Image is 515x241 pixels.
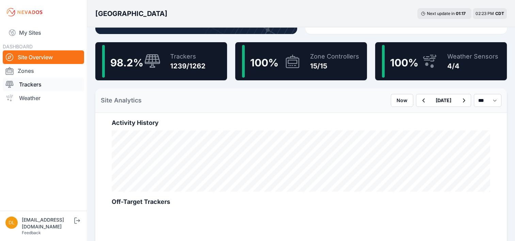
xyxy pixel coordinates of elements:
[3,25,84,41] a: My Sites
[310,52,359,61] div: Zone Controllers
[447,61,498,71] div: 4/4
[375,42,507,80] a: 100%Weather Sensors4/4
[390,57,418,69] span: 100 %
[3,44,33,49] span: DASHBOARD
[95,9,167,18] h3: [GEOGRAPHIC_DATA]
[110,57,143,69] span: 98.2 %
[391,94,413,107] button: Now
[3,50,84,64] a: Site Overview
[170,52,206,61] div: Trackers
[3,91,84,105] a: Weather
[427,11,455,16] span: Next update in
[101,96,142,105] h2: Site Analytics
[430,94,457,107] button: [DATE]
[112,197,490,207] h2: Off-Target Trackers
[235,42,367,80] a: 100%Zone Controllers15/15
[5,7,44,18] img: Nevados
[112,118,490,128] h2: Activity History
[476,11,494,16] span: 02:23 PM
[456,11,468,16] div: 01 : 17
[447,52,498,61] div: Weather Sensors
[250,57,278,69] span: 100 %
[5,216,18,229] img: dlay@prim.com
[3,78,84,91] a: Trackers
[22,216,73,230] div: [EMAIL_ADDRESS][DOMAIN_NAME]
[22,230,41,235] a: Feedback
[95,42,227,80] a: 98.2%Trackers1239/1262
[310,61,359,71] div: 15/15
[95,5,167,22] nav: Breadcrumb
[3,64,84,78] a: Zones
[170,61,206,71] div: 1239/1262
[495,11,504,16] span: CDT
